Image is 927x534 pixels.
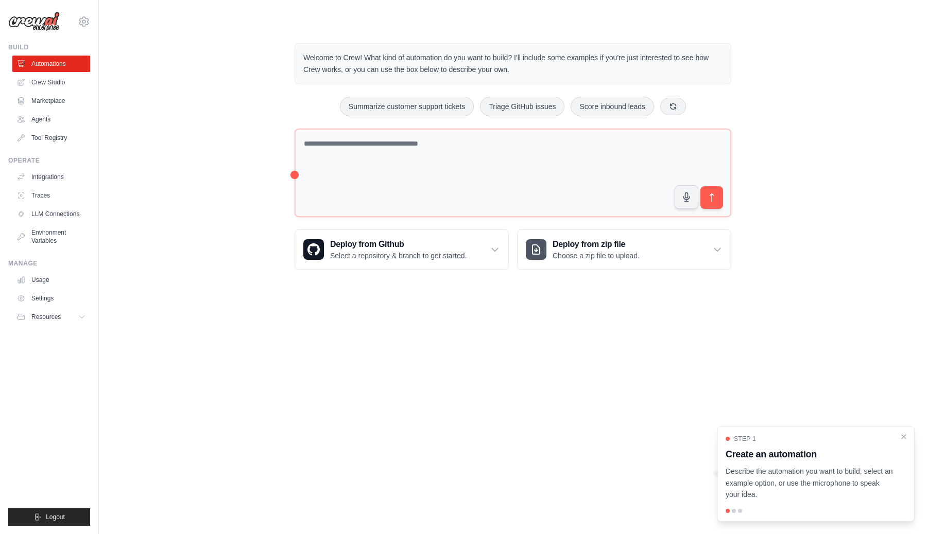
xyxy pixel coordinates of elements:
[12,169,90,185] a: Integrations
[726,447,894,461] h3: Create an automation
[8,156,90,165] div: Operate
[31,313,61,321] span: Resources
[340,97,474,116] button: Summarize customer support tickets
[12,206,90,222] a: LLM Connections
[330,251,467,261] p: Select a repository & branch to get started.
[8,43,90,51] div: Build
[12,224,90,249] a: Environment Variables
[330,238,467,251] h3: Deploy from Github
[553,238,640,251] h3: Deploy from zip file
[900,433,908,441] button: Close walkthrough
[12,74,90,91] a: Crew Studio
[8,508,90,526] button: Logout
[12,111,90,128] a: Agents
[553,251,640,261] p: Choose a zip file to upload.
[12,272,90,288] a: Usage
[726,466,894,501] p: Describe the automation you want to build, select an example option, or use the microphone to spe...
[8,259,90,268] div: Manage
[303,52,723,76] p: Welcome to Crew! What kind of automation do you want to build? I'll include some examples if you'...
[12,309,90,325] button: Resources
[12,187,90,204] a: Traces
[571,97,654,116] button: Score inbound leads
[12,93,90,109] a: Marketplace
[734,435,756,443] span: Step 1
[8,12,60,31] img: Logo
[12,56,90,72] a: Automations
[480,97,564,116] button: Triage GitHub issues
[12,290,90,307] a: Settings
[46,513,65,521] span: Logout
[12,130,90,146] a: Tool Registry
